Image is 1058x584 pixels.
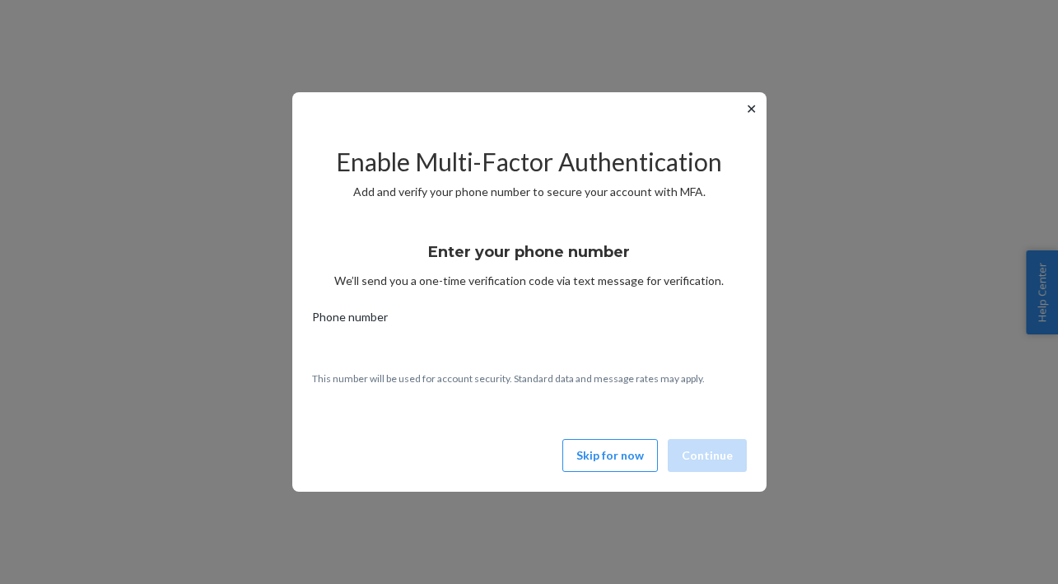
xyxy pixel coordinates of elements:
[562,439,658,472] button: Skip for now
[668,439,747,472] button: Continue
[312,148,747,175] h2: Enable Multi-Factor Authentication
[743,99,760,119] button: ✕
[312,184,747,200] p: Add and verify your phone number to secure your account with MFA.
[312,228,747,289] div: We’ll send you a one-time verification code via text message for verification.
[312,309,388,332] span: Phone number
[312,371,747,385] p: This number will be used for account security. Standard data and message rates may apply.
[428,241,630,263] h3: Enter your phone number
